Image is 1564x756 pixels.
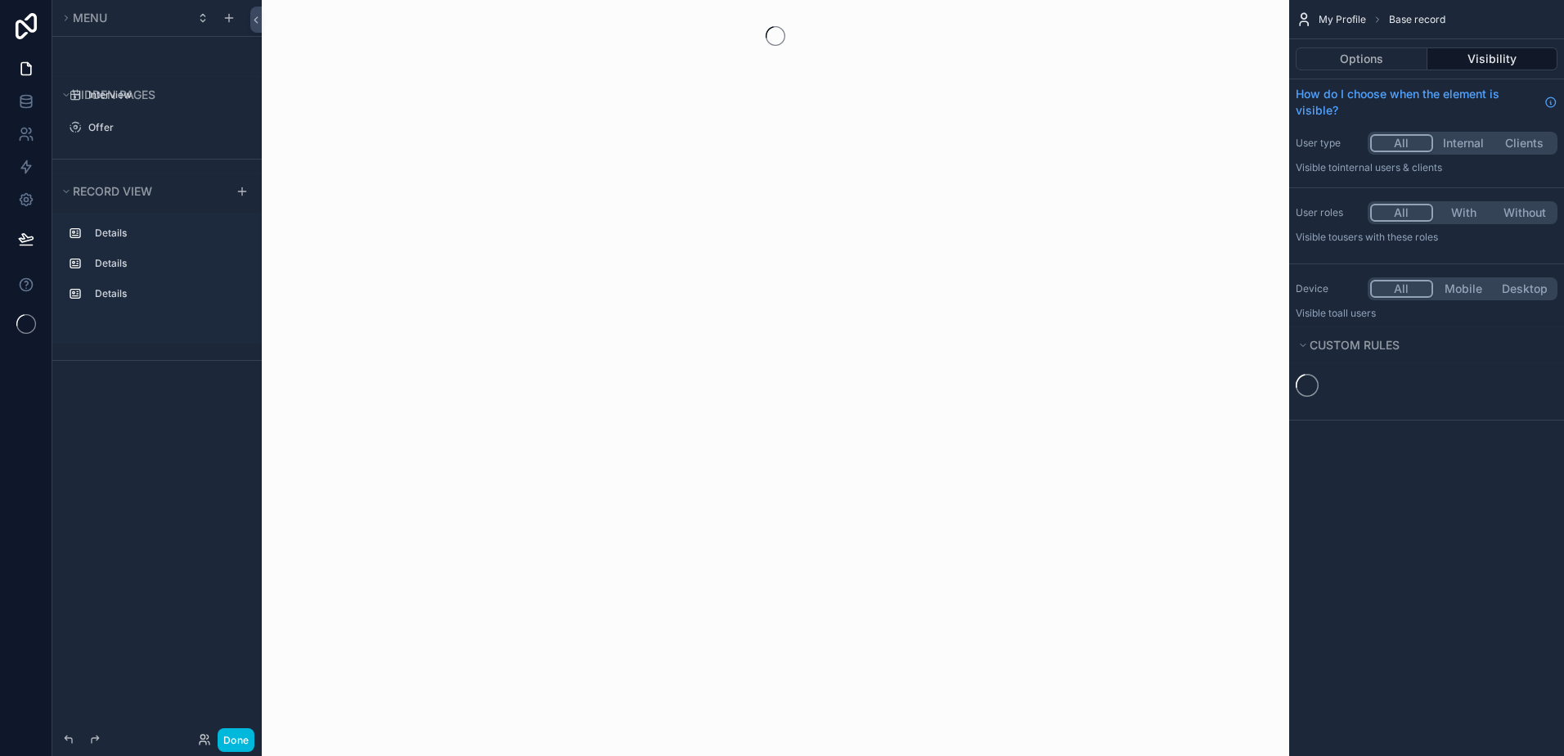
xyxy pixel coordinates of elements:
label: Device [1296,282,1361,295]
label: Interview [88,88,242,101]
button: Menu [59,7,187,29]
button: Internal [1433,134,1494,152]
span: Custom rules [1310,338,1400,352]
div: scrollable content [52,213,262,323]
label: Details [95,227,239,240]
span: How do I choose when the element is visible? [1296,86,1538,119]
label: User type [1296,137,1361,150]
p: Visible to [1296,307,1557,320]
button: With [1433,204,1494,222]
button: Mobile [1433,280,1494,298]
button: Hidden pages [59,83,245,106]
button: All [1370,134,1433,152]
span: Record view [73,184,152,198]
a: How do I choose when the element is visible? [1296,86,1557,119]
label: Details [95,287,239,300]
label: User roles [1296,206,1361,219]
span: Menu [73,11,107,25]
p: Visible to [1296,231,1557,244]
button: Clients [1494,134,1555,152]
span: My Profile [1319,13,1366,26]
span: all users [1337,307,1376,319]
button: All [1370,204,1433,222]
button: Visibility [1427,47,1558,70]
span: Users with these roles [1337,231,1438,243]
span: Internal users & clients [1337,161,1442,173]
p: Visible to [1296,161,1557,174]
button: Options [1296,47,1427,70]
button: Custom rules [1296,334,1548,357]
span: Base record [1389,13,1445,26]
button: Done [218,728,254,752]
label: Offer [88,121,242,134]
button: Record view [59,180,226,203]
label: Details [95,257,239,270]
button: All [1370,280,1433,298]
button: Desktop [1494,280,1555,298]
button: Without [1494,204,1555,222]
